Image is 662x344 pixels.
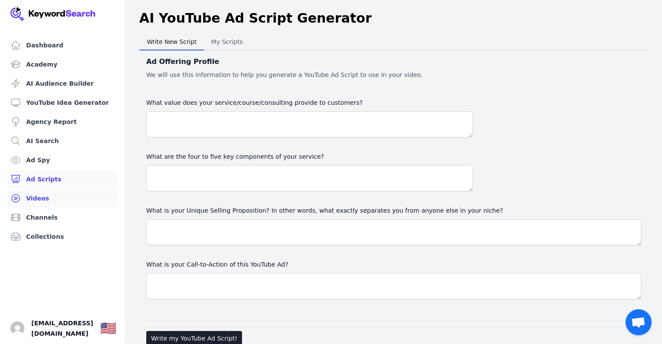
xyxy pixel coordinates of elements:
[146,56,641,68] h2: Ad Offering Profile
[139,10,372,26] h1: AI YouTube Ad Script Generator
[208,36,246,48] span: My Scripts
[7,209,118,226] a: Channels
[10,321,24,335] img: Reganam Limited
[7,37,118,54] a: Dashboard
[146,70,641,80] p: We will use this information to help you generate a YouTube Ad Script to use in your video.
[7,113,118,130] a: Agency Report
[31,318,93,339] span: [EMAIL_ADDRESS][DOMAIN_NAME]
[146,205,641,216] label: What is your Unique Selling Proposition? In other words, what exactly separates you from anyone e...
[7,170,118,188] a: Ad Scripts
[7,228,118,245] a: Collections
[100,320,116,337] button: 🇺🇸
[7,151,118,169] a: Ad Spy
[143,36,200,48] span: Write New Script
[10,7,96,21] img: Your Company
[7,75,118,92] a: AI Audience Builder
[7,94,118,111] a: YouTube Idea Generator
[10,321,24,335] button: Open user button
[146,97,473,108] label: What value does your service/course/consulting provide to customers?
[7,132,118,150] a: AI Search
[100,321,116,336] div: 🇺🇸
[146,259,641,270] label: What is your Call-to-Action of this YouTube Ad?
[625,309,652,335] div: Open chat
[7,56,118,73] a: Academy
[146,151,473,162] label: What are the four to five key components of your service?
[7,190,118,207] a: Videos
